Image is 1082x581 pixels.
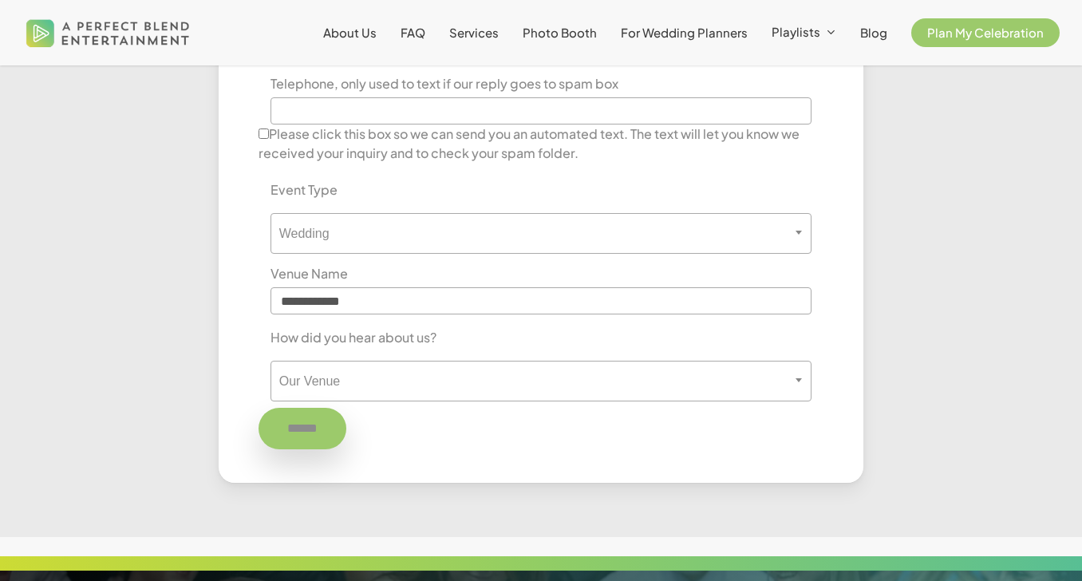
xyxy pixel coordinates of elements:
input: Please click this box so we can send you an automated text. The text will let you know we receive... [259,128,269,139]
label: Event Type [259,180,349,200]
a: For Wedding Planners [621,26,748,39]
img: A Perfect Blend Entertainment [22,6,194,59]
a: Photo Booth [523,26,597,39]
a: Plan My Celebration [911,26,1060,39]
span: Wedding [270,213,812,254]
a: Services [449,26,499,39]
span: FAQ [401,25,425,40]
a: Blog [860,26,887,39]
span: Playlists [772,24,820,39]
a: Playlists [772,26,836,40]
span: Blog [860,25,887,40]
span: Our Venue [271,373,811,389]
label: Please click this box so we can send you an automated text. The text will let you know we receive... [259,125,824,163]
span: Photo Booth [523,25,597,40]
label: Venue Name [259,264,360,283]
span: Services [449,25,499,40]
span: For Wedding Planners [621,25,748,40]
span: Plan My Celebration [927,25,1044,40]
a: FAQ [401,26,425,39]
span: Wedding [271,226,811,241]
a: About Us [323,26,377,39]
label: How did you hear about us? [259,328,448,347]
span: About Us [323,25,377,40]
span: Our Venue [270,361,812,401]
label: Telephone, only used to text if our reply goes to spam box [259,74,630,93]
